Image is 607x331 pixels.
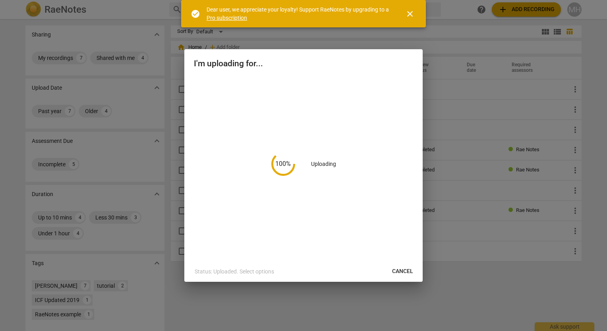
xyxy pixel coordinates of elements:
[392,267,413,275] span: Cancel
[195,267,274,276] p: Status: Uploaded. Select options
[194,59,413,69] h2: I'm uploading for...
[386,264,419,279] button: Cancel
[207,15,247,21] a: Pro subscription
[311,160,336,168] p: Uploading
[400,4,419,23] button: Close
[207,6,391,22] div: Dear user, we appreciate your loyalty! Support RaeNotes by upgrading to a
[405,9,415,19] span: close
[191,9,200,19] span: check_circle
